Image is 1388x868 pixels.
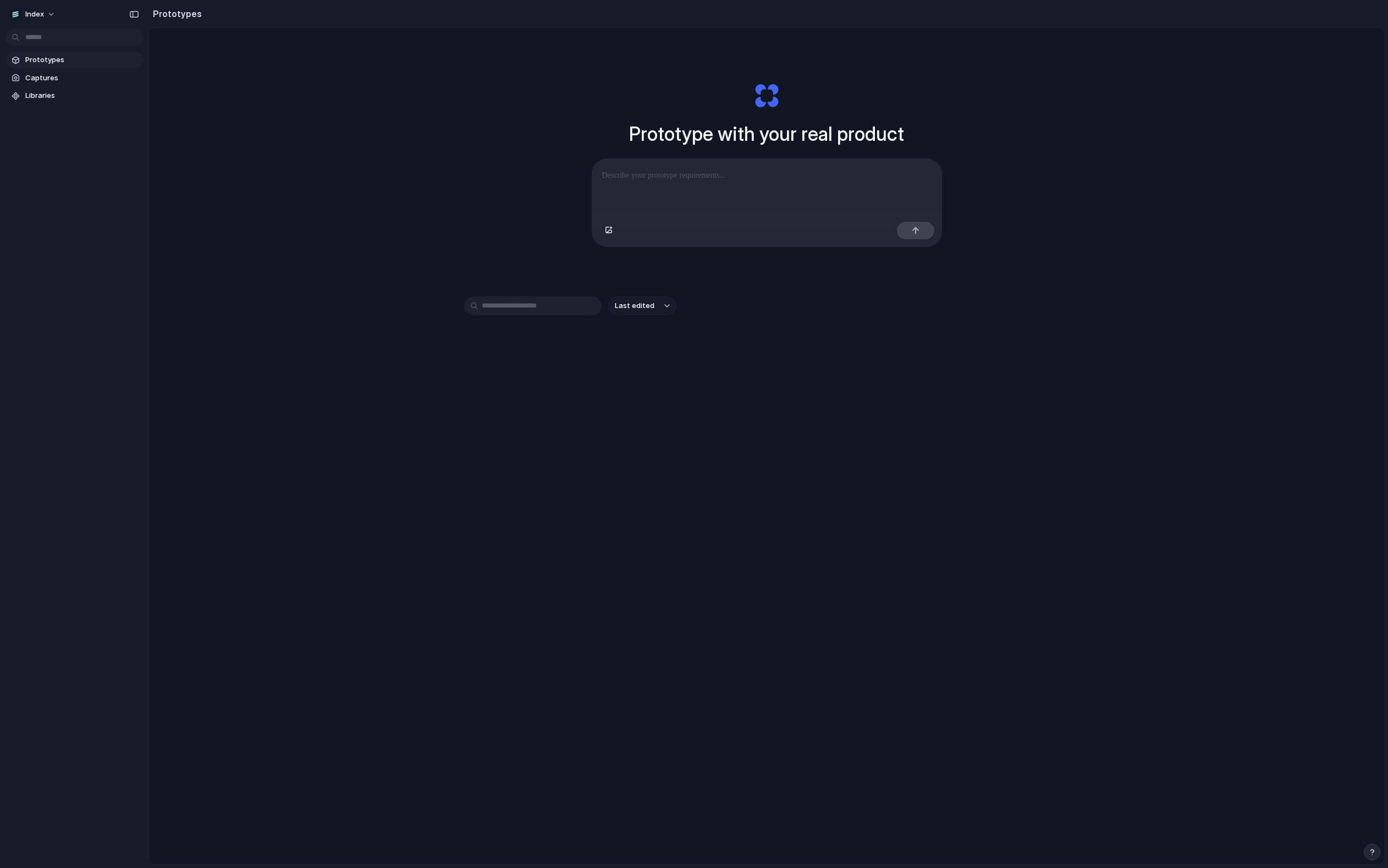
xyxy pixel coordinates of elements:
span: Captures [25,73,139,84]
span: Prototypes [25,54,139,65]
a: Captures [5,70,143,86]
h2: Prototypes [148,7,202,20]
a: Prototypes [5,52,143,68]
button: Last edited [608,296,676,315]
span: Libraries [25,90,139,101]
h1: Prototype with your real product [629,119,904,149]
span: Last edited [615,300,654,311]
a: Libraries [5,87,143,104]
button: Index [5,6,61,23]
span: Index [25,9,44,20]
